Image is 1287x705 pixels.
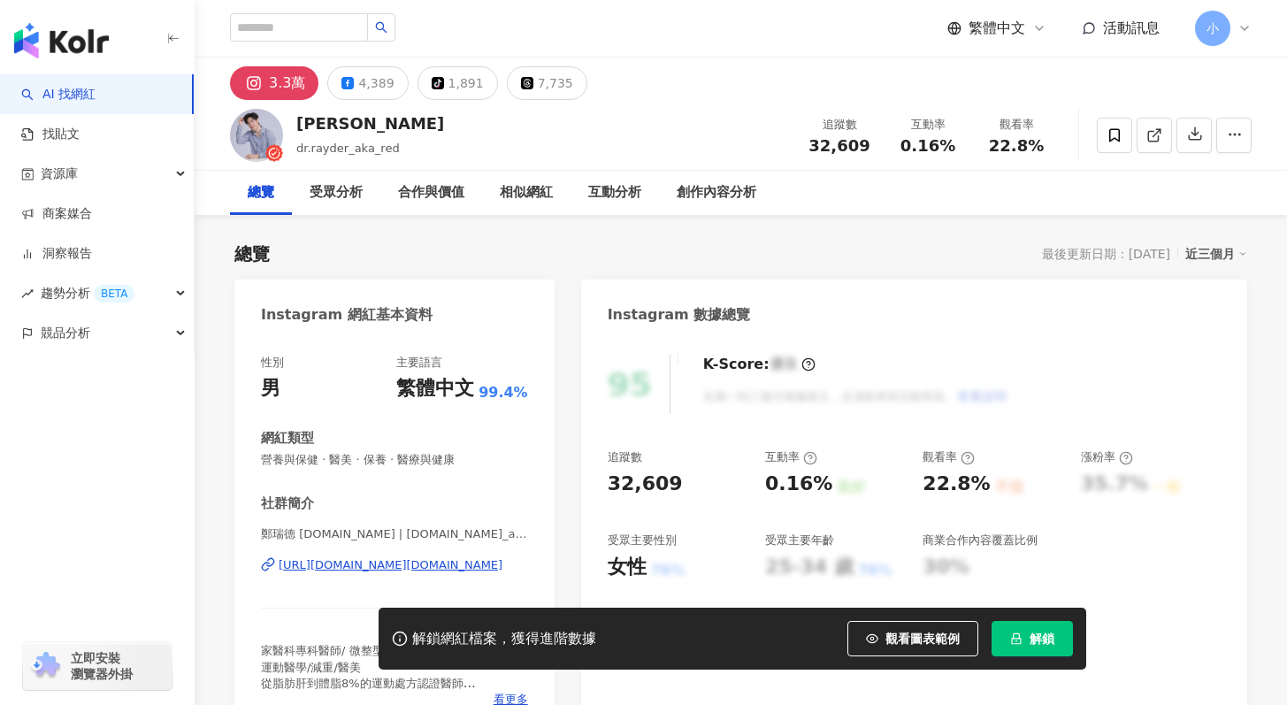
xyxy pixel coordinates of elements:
[806,116,873,134] div: 追蹤數
[765,449,817,465] div: 互動率
[808,136,869,155] span: 32,609
[261,557,528,573] a: [URL][DOMAIN_NAME][DOMAIN_NAME]
[588,182,641,203] div: 互動分析
[608,449,642,465] div: 追蹤數
[375,21,387,34] span: search
[1081,449,1133,465] div: 漲粉率
[261,305,433,325] div: Instagram 網紅基本資料
[41,313,90,353] span: 競品分析
[261,494,314,513] div: 社群簡介
[1103,19,1160,36] span: 活動訊息
[677,182,756,203] div: 創作內容分析
[412,630,596,648] div: 解鎖網紅檔案，獲得進階數據
[21,287,34,300] span: rise
[1042,247,1170,261] div: 最後更新日期：[DATE]
[538,71,573,96] div: 7,735
[608,554,647,581] div: 女性
[28,652,63,680] img: chrome extension
[765,533,834,548] div: 受眾主要年齡
[479,383,528,402] span: 99.4%
[992,621,1073,656] button: 解鎖
[608,533,677,548] div: 受眾主要性別
[230,66,318,100] button: 3.3萬
[894,116,961,134] div: 互動率
[608,305,751,325] div: Instagram 數據總覽
[23,642,172,690] a: chrome extension立即安裝 瀏覽器外掛
[1207,19,1219,38] span: 小
[608,471,683,498] div: 32,609
[21,245,92,263] a: 洞察報告
[269,71,305,96] div: 3.3萬
[327,66,408,100] button: 4,389
[296,142,400,155] span: dr.rayder_aka_red
[500,182,553,203] div: 相似網紅
[310,182,363,203] div: 受眾分析
[261,375,280,402] div: 男
[21,205,92,223] a: 商案媒合
[448,71,484,96] div: 1,891
[261,452,528,468] span: 營養與保健 · 醫美 · 保養 · 醫療與健康
[900,137,955,155] span: 0.16%
[418,66,498,100] button: 1,891
[1010,632,1023,645] span: lock
[234,241,270,266] div: 總覽
[21,126,80,143] a: 找貼文
[296,112,444,134] div: [PERSON_NAME]
[396,375,474,402] div: 繁體中文
[765,471,832,498] div: 0.16%
[398,182,464,203] div: 合作與價值
[41,154,78,194] span: 資源庫
[261,355,284,371] div: 性別
[261,429,314,448] div: 網紅類型
[923,449,975,465] div: 觀看率
[885,632,960,646] span: 觀看圖表範例
[358,71,394,96] div: 4,389
[261,526,528,542] span: 鄭瑞德 [DOMAIN_NAME] | [DOMAIN_NAME]_aka_red
[396,355,442,371] div: 主要語言
[923,533,1038,548] div: 商業合作內容覆蓋比例
[703,355,816,374] div: K-Score :
[71,650,133,682] span: 立即安裝 瀏覽器外掛
[41,273,134,313] span: 趨勢分析
[230,109,283,162] img: KOL Avatar
[94,285,134,303] div: BETA
[248,182,274,203] div: 總覽
[1030,632,1054,646] span: 解鎖
[14,23,109,58] img: logo
[969,19,1025,38] span: 繁體中文
[1185,242,1247,265] div: 近三個月
[847,621,978,656] button: 觀看圖表範例
[989,137,1044,155] span: 22.8%
[507,66,587,100] button: 7,735
[923,471,990,498] div: 22.8%
[983,116,1050,134] div: 觀看率
[279,557,502,573] div: [URL][DOMAIN_NAME][DOMAIN_NAME]
[21,86,96,103] a: searchAI 找網紅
